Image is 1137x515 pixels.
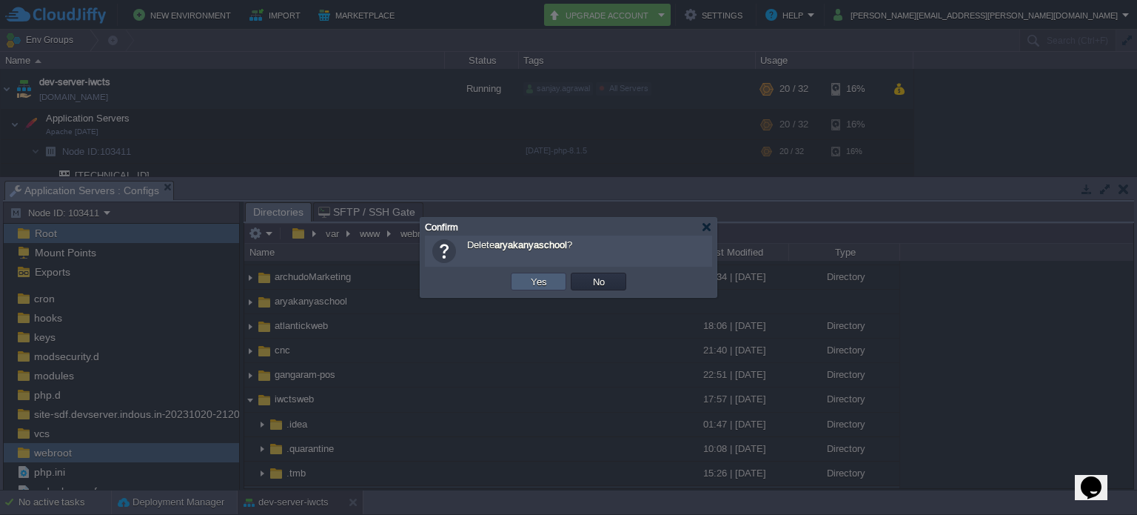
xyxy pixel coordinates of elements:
button: Yes [526,275,551,288]
span: Confirm [425,222,458,233]
iframe: chat widget [1075,456,1122,500]
button: No [588,275,609,288]
b: aryakanyaschool [494,239,567,250]
span: Delete ? [467,239,572,250]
